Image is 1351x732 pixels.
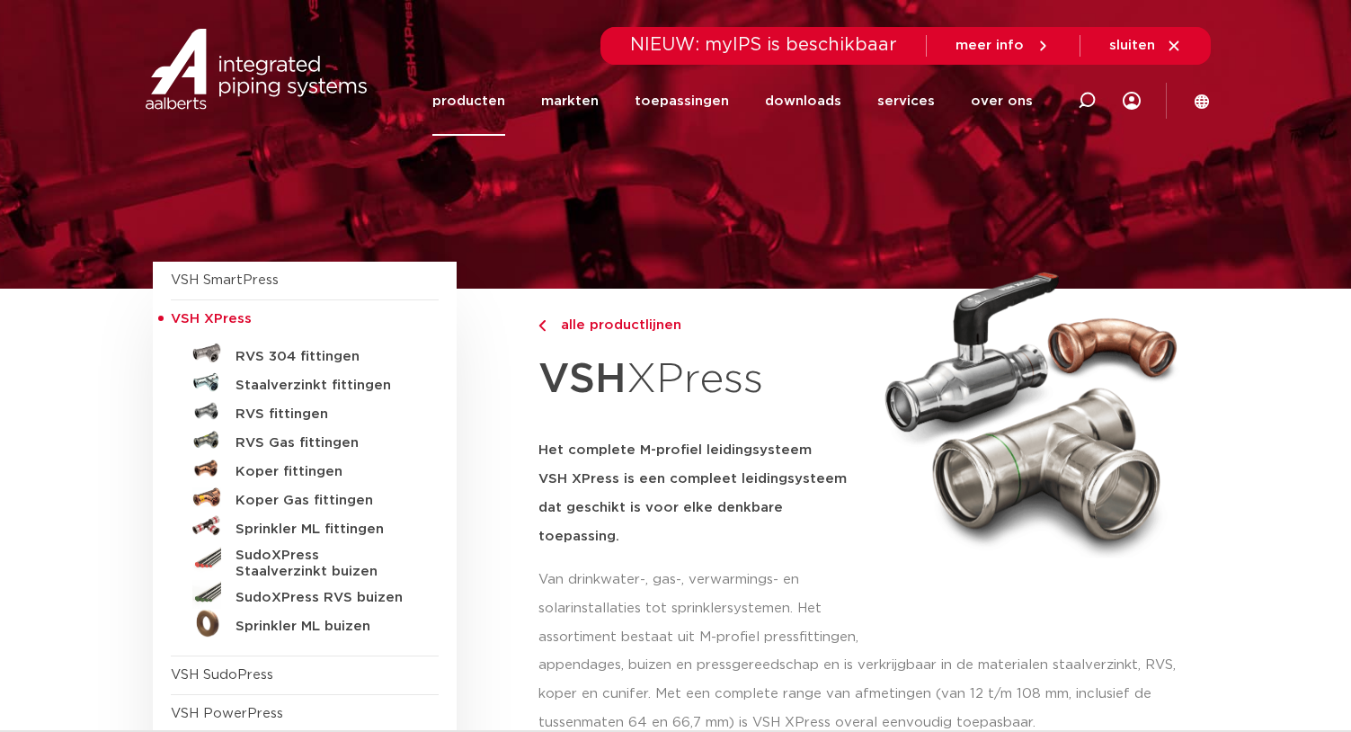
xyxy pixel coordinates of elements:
[236,435,413,451] h5: RVS Gas fittingen
[538,566,864,652] p: Van drinkwater-, gas-, verwarmings- en solarinstallaties tot sprinklersystemen. Het assortiment b...
[538,320,546,332] img: chevron-right.svg
[236,619,413,635] h5: Sprinkler ML buizen
[538,359,627,400] strong: VSH
[236,464,413,480] h5: Koper fittingen
[171,312,252,326] span: VSH XPress
[541,67,599,136] a: markten
[538,436,864,551] h5: Het complete M-profiel leidingsysteem VSH XPress is een compleet leidingsysteem dat geschikt is v...
[635,67,729,136] a: toepassingen
[1109,38,1182,54] a: sluiten
[432,67,505,136] a: producten
[630,36,897,54] span: NIEUW: myIPS is beschikbaar
[538,345,864,415] h1: XPress
[432,67,1033,136] nav: Menu
[171,368,439,397] a: Staalverzinkt fittingen
[550,318,681,332] span: alle productlijnen
[236,590,413,606] h5: SudoXPress RVS buizen
[765,67,841,136] a: downloads
[171,454,439,483] a: Koper fittingen
[171,540,439,580] a: SudoXPress Staalverzinkt buizen
[171,425,439,454] a: RVS Gas fittingen
[171,668,273,682] a: VSH SudoPress
[236,349,413,365] h5: RVS 304 fittingen
[171,339,439,368] a: RVS 304 fittingen
[171,580,439,609] a: SudoXPress RVS buizen
[236,378,413,394] h5: Staalverzinkt fittingen
[955,39,1024,52] span: meer info
[877,67,935,136] a: services
[171,397,439,425] a: RVS fittingen
[971,67,1033,136] a: over ons
[171,707,283,720] a: VSH PowerPress
[538,315,864,336] a: alle productlijnen
[171,273,279,287] a: VSH SmartPress
[236,406,413,423] h5: RVS fittingen
[236,493,413,509] h5: Koper Gas fittingen
[236,548,413,580] h5: SudoXPress Staalverzinkt buizen
[171,609,439,638] a: Sprinkler ML buizen
[955,38,1051,54] a: meer info
[171,512,439,540] a: Sprinkler ML fittingen
[236,522,413,538] h5: Sprinkler ML fittingen
[1109,39,1155,52] span: sluiten
[171,483,439,512] a: Koper Gas fittingen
